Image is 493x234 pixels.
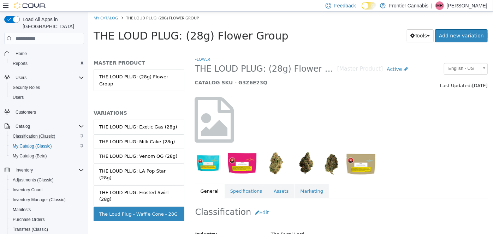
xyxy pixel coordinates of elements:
span: Home [16,51,27,56]
span: Transfers (Classic) [13,227,48,232]
button: Inventory [13,166,36,174]
span: Active [298,55,314,60]
a: My Catalog (Classic) [10,142,55,150]
span: Manifests [10,205,84,214]
div: The Loud Plug - Waffle Cone - 28G [11,199,89,206]
span: Catalog [13,122,84,131]
span: Manifests [13,207,31,212]
p: Frontier Cannabis [389,1,428,10]
span: My Catalog (Beta) [10,152,84,160]
button: Home [1,48,87,59]
p: | [431,1,433,10]
span: Feedback [334,2,356,9]
button: Users [7,92,87,102]
a: Reports [10,59,30,68]
span: My Catalog (Classic) [13,143,52,149]
button: Users [1,73,87,83]
a: Marketing [206,172,240,187]
button: Adjustments (Classic) [7,175,87,185]
button: Catalog [1,121,87,131]
span: THE LOUD PLUG: (28g) Flower Group [38,4,111,9]
a: Inventory Manager (Classic) [10,196,69,204]
span: Load All Apps in [GEOGRAPHIC_DATA] [20,16,84,30]
a: English - US [356,51,399,63]
h2: Classification [107,194,399,208]
div: The Rural Leaf [177,217,404,229]
span: [DATE] [384,71,399,77]
a: My Catalog (Beta) [10,152,50,160]
a: Specifications [136,172,179,187]
button: Customers [1,107,87,117]
span: Adjustments (Classic) [13,177,54,183]
button: Edit [163,194,184,208]
span: Home [13,49,84,58]
button: Manifests [7,205,87,215]
h5: CATALOG SKU - G3Z6E23Q [107,68,324,74]
span: Reports [13,61,28,66]
span: Purchase Orders [13,217,45,222]
span: Inventory Count [13,187,43,193]
button: Inventory Count [7,185,87,195]
a: Customers [13,108,39,116]
a: Adjustments (Classic) [10,176,57,184]
span: Users [10,93,84,102]
span: Inventory [16,167,33,173]
div: THE LOUD PLUG: Milk Cake (28g) [11,127,87,134]
span: English - US [356,52,390,62]
button: Classification (Classic) [7,131,87,141]
button: Purchase Orders [7,215,87,224]
span: My Catalog (Beta) [13,153,47,159]
button: Inventory Manager (Classic) [7,195,87,205]
h5: VARIATIONS [5,98,96,104]
span: Users [13,73,84,82]
span: Users [16,75,26,80]
a: My Catalog [5,4,30,9]
span: Classification (Classic) [13,133,55,139]
p: [PERSON_NAME] [447,1,487,10]
a: Add new variation [347,18,399,31]
span: Classification (Classic) [10,132,84,140]
div: Mary Reinert [435,1,444,10]
span: THE LOUD PLUG: (28g) Flower Group [5,18,200,30]
div: THE LOUD PLUG: Exotic Gas (28g) [11,112,89,119]
span: THE LOUD PLUG: (28g) Flower Group [107,52,249,63]
a: Classification (Classic) [10,132,58,140]
img: Cova [14,2,46,9]
button: Security Roles [7,83,87,92]
span: Inventory Count [10,186,84,194]
span: Catalog [16,124,30,129]
span: MR [436,1,443,10]
a: THE LOUD PLUG: (28g) Flower Group [5,58,96,79]
div: THE LOUD PLUG: Venom OG (28g) [11,141,89,148]
span: Inventory Manager (Classic) [10,196,84,204]
span: Security Roles [13,85,40,90]
a: Assets [180,172,206,187]
span: My Catalog (Classic) [10,142,84,150]
a: Users [10,93,26,102]
a: Purchase Orders [10,215,48,224]
button: Users [13,73,29,82]
span: Reports [10,59,84,68]
a: Transfers (Classic) [10,225,51,234]
span: Inventory Manager (Classic) [13,197,66,203]
a: Security Roles [10,83,43,92]
span: Last Updated: [352,71,384,77]
span: Customers [13,107,84,116]
div: THE LOUD PLUG: Frosted Swirl (28g) [11,178,90,191]
span: Transfers (Classic) [10,225,84,234]
small: [Master Product] [249,55,295,60]
button: My Catalog (Beta) [7,151,87,161]
span: Customers [16,109,36,115]
h5: MASTER PRODUCT [5,48,96,54]
a: Flower [107,45,122,50]
span: Adjustments (Classic) [10,176,84,184]
span: Purchase Orders [10,215,84,224]
a: Manifests [10,205,34,214]
div: THE LOUD PLUG: LA Pop Star (28g) [11,156,90,170]
a: Home [13,49,30,58]
button: Inventory [1,165,87,175]
span: Users [13,95,24,100]
a: Inventory Count [10,186,46,194]
span: Industry [107,220,129,225]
